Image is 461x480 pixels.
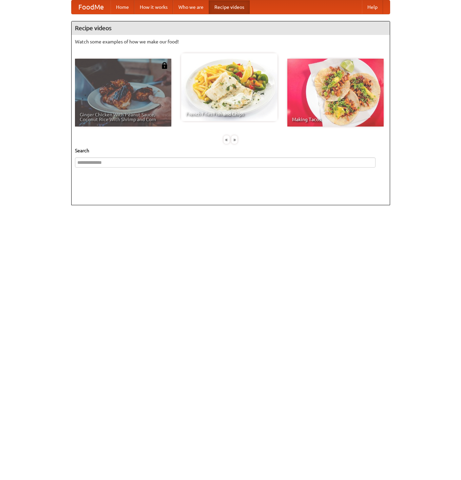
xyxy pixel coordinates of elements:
[224,135,230,144] div: «
[209,0,250,14] a: Recipe videos
[161,62,168,69] img: 483408.png
[292,117,379,122] span: Making Tacos
[75,147,386,154] h5: Search
[181,53,277,121] a: French Fries Fish and Chips
[362,0,383,14] a: Help
[231,135,237,144] div: »
[75,38,386,45] p: Watch some examples of how we make our food!
[72,0,111,14] a: FoodMe
[287,59,384,127] a: Making Tacos
[72,21,390,35] h4: Recipe videos
[186,112,273,116] span: French Fries Fish and Chips
[111,0,134,14] a: Home
[134,0,173,14] a: How it works
[173,0,209,14] a: Who we are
